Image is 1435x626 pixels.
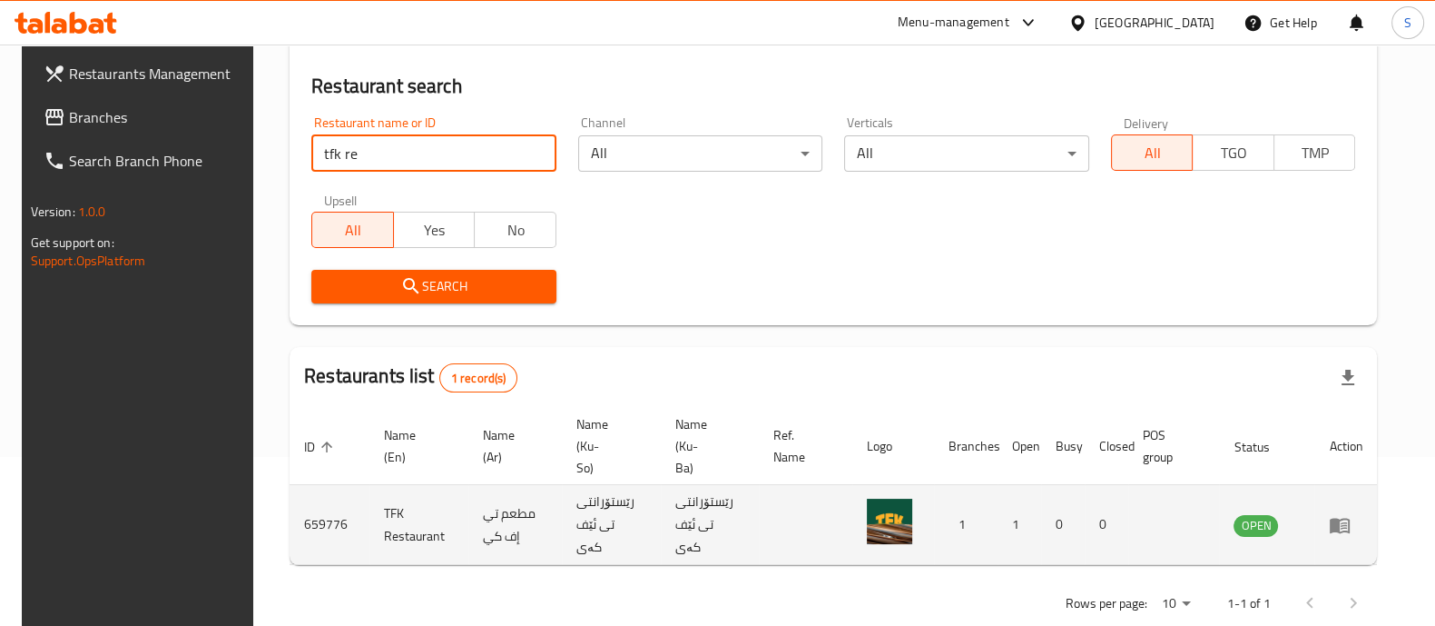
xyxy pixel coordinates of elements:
a: Branches [29,95,261,139]
span: Name (Ku-So) [576,413,639,479]
button: Search [311,270,556,303]
img: TFK Restaurant [867,499,912,544]
td: 0 [1041,485,1085,565]
td: 659776 [290,485,369,565]
span: Ref. Name [773,424,831,468]
button: TGO [1192,134,1274,171]
span: Name (Ar) [483,424,540,468]
td: رێستۆرانتی تی ئێف کەی [562,485,661,565]
th: Closed [1085,408,1128,485]
span: Version: [31,200,75,224]
p: 1-1 of 1 [1226,592,1270,615]
button: All [1111,134,1194,171]
label: Upsell [324,194,358,206]
div: Menu-management [898,12,1009,34]
input: Search for restaurant name or ID.. [311,135,556,172]
th: Action [1314,408,1377,485]
span: Status [1234,436,1292,458]
span: 1.0.0 [78,200,106,224]
span: Get support on: [31,231,114,254]
label: Delivery [1124,116,1169,129]
span: OPEN [1234,515,1278,536]
button: All [311,212,394,248]
th: Logo [852,408,934,485]
td: 1 [998,485,1041,565]
span: TGO [1200,140,1267,166]
button: TMP [1273,134,1356,171]
span: Search [326,275,542,298]
th: Busy [1041,408,1085,485]
div: Rows per page: [1154,591,1197,618]
span: Restaurants Management [69,63,247,84]
span: S [1404,13,1411,33]
div: [GEOGRAPHIC_DATA] [1095,13,1214,33]
div: Export file [1326,356,1370,400]
span: 1 record(s) [440,370,517,387]
span: No [482,217,549,243]
td: 1 [934,485,998,565]
button: Yes [393,212,476,248]
td: TFK Restaurant [369,485,468,565]
a: Restaurants Management [29,52,261,95]
h2: Restaurant search [311,73,1355,100]
span: POS group [1143,424,1198,468]
span: Name (Ku-Ba) [675,413,738,479]
div: OPEN [1234,515,1278,537]
span: ID [304,436,339,458]
div: Total records count [439,363,518,392]
span: Yes [401,217,468,243]
span: TMP [1282,140,1349,166]
th: Open [998,408,1041,485]
td: مطعم تي إف كي [468,485,562,565]
td: رێستۆرانتی تی ئێف کەی [661,485,760,565]
td: 0 [1085,485,1128,565]
p: Rows per page: [1065,592,1146,615]
h2: Restaurants list [304,363,517,392]
span: Branches [69,106,247,128]
span: Name (En) [384,424,447,468]
span: All [319,217,387,243]
th: Branches [934,408,998,485]
button: No [474,212,556,248]
div: All [578,135,823,172]
div: All [844,135,1089,172]
span: Search Branch Phone [69,150,247,172]
table: enhanced table [290,408,1377,565]
span: All [1119,140,1186,166]
a: Search Branch Phone [29,139,261,183]
a: Support.OpsPlatform [31,249,146,273]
